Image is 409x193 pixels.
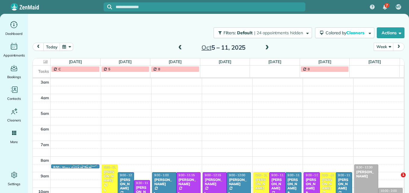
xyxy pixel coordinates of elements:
a: [DATE] [268,59,281,64]
a: [DATE] [368,59,381,64]
span: Contacts [7,96,21,102]
button: Focus search [104,5,112,9]
span: Default [237,30,253,35]
div: [PERSON_NAME] [229,178,249,186]
span: Cleaners [7,117,21,123]
a: Bookings [2,63,26,80]
span: 9:00 - 12:15 [205,173,221,177]
a: Dashboard [2,20,26,37]
div: 7 unread notifications [379,1,391,14]
svg: Focus search [107,5,112,9]
span: 9:00 - 1:00 [322,173,336,177]
span: 10:00 - 2:00 [380,189,397,193]
span: Bookings [7,74,21,80]
span: 8am [41,158,49,163]
span: Colored by [326,30,367,35]
span: 9:30 - 11:30 [136,181,152,185]
span: 9:00 - 2:15 [255,173,270,177]
span: 9am [41,173,49,178]
div: [PERSON_NAME] [104,170,116,183]
a: [DATE] [318,59,331,64]
span: 9:00 - 11:00 [338,173,354,177]
span: Cleaners [346,30,366,35]
div: [PERSON_NAME] [338,178,350,191]
button: today [43,43,60,51]
div: [PERSON_NAME] [356,170,377,179]
button: Filters: Default | 24 appointments hidden [214,27,312,38]
iframe: Intercom live chat [389,173,403,187]
button: Week [374,43,393,51]
span: 8:30 - 5:15 [104,165,118,169]
span: 7 [386,3,388,8]
a: Settings [2,170,26,187]
span: C [58,67,61,71]
span: 4am [41,95,49,100]
span: 9:00 - 12:00 [120,173,136,177]
span: 9:00 - 11:30 [271,173,288,177]
div: [PERSON_NAME] [271,178,284,191]
a: Cleaners [2,106,26,123]
button: Colored byCleaners [315,27,374,38]
span: Settings [8,181,20,187]
span: 3am [41,80,49,84]
span: 5 [108,67,110,71]
span: Oct [201,44,211,51]
a: [DATE] [219,59,232,64]
div: [PERSON_NAME] [255,178,268,191]
span: Filters: [223,30,236,35]
span: 9:00 - 1:00 [154,173,169,177]
span: MT [396,5,401,9]
a: [DATE] [69,59,82,64]
span: Dashboard [5,31,23,37]
span: Appointments [3,52,25,58]
button: prev [33,43,44,51]
a: [DATE] [169,59,182,64]
button: next [393,43,404,51]
a: Filters: Default | 24 appointments hidden [211,27,312,38]
span: 8 [158,67,160,71]
span: 8 [308,67,310,71]
h2: 5 – 11, 2025 [186,44,261,51]
span: 7am [41,142,49,147]
span: 9:00 - 1:00 [306,173,320,177]
span: More [10,139,18,145]
span: 9:00 - 12:00 [229,173,245,177]
span: | 24 appointments hidden [254,30,303,35]
div: [PERSON_NAME] [204,178,225,186]
div: [PERSON_NAME] [178,178,199,186]
div: [PERSON_NAME] [322,178,334,191]
div: Time Card IS DUE [62,166,92,170]
div: [PERSON_NAME] [154,178,174,186]
span: 6am [41,127,49,131]
a: [DATE] [119,59,132,64]
span: 1 [401,173,406,177]
button: Actions [377,27,404,38]
a: Appointments [2,41,26,58]
span: 9:00 - 11:00 [288,173,304,177]
span: 5am [41,111,49,116]
div: [PERSON_NAME] [120,178,132,191]
span: 9:00 - 11:15 [179,173,195,177]
span: 8:30 - 12:30 [356,165,373,169]
a: Contacts [2,85,26,102]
